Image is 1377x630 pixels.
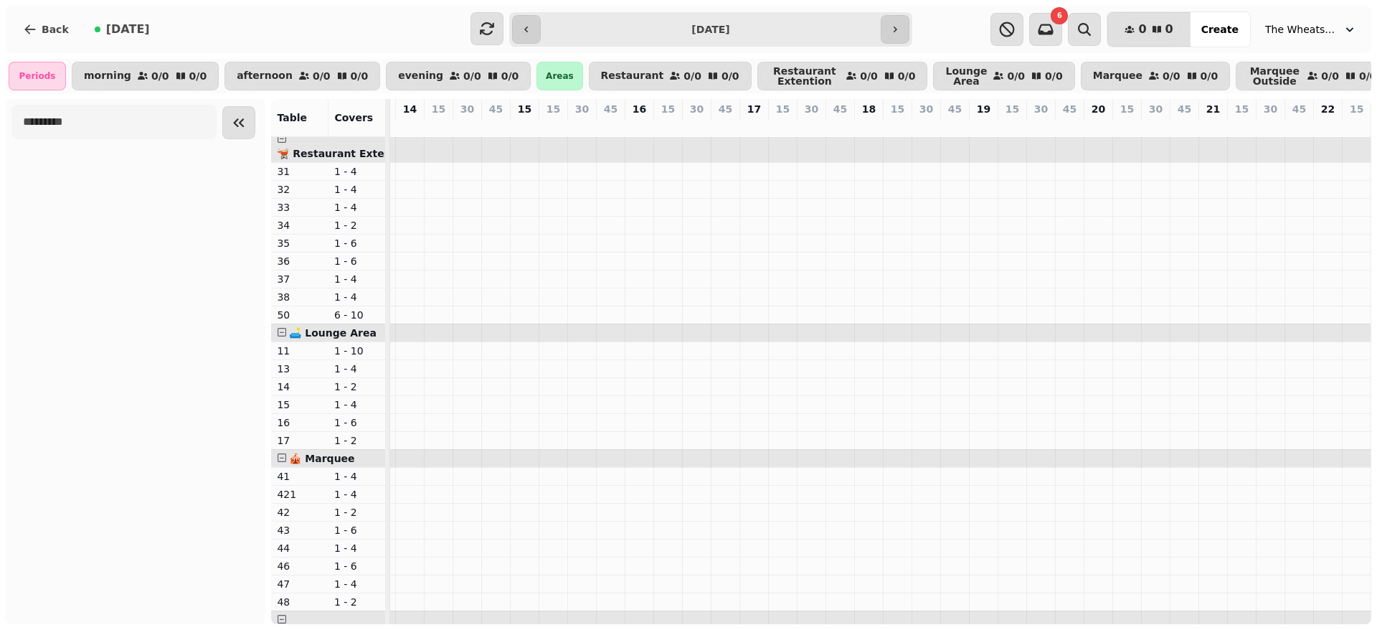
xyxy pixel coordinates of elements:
p: 0 [662,119,673,133]
p: Restaurant Extention [770,66,841,86]
p: 0 / 0 [683,71,701,81]
p: 30 [1034,102,1048,116]
p: 1 - 2 [334,380,380,394]
p: 15 [546,102,560,116]
p: 0 [805,119,817,133]
p: 38 [277,290,323,304]
p: 37 [277,272,323,286]
p: 0 [1150,119,1161,133]
button: afternoon0/00/0 [224,62,380,90]
p: 0 [949,119,960,133]
p: 45 [604,102,617,116]
p: 0 [1092,119,1104,133]
span: Table [277,112,307,123]
p: 0 [461,119,473,133]
p: 19 [977,102,990,116]
p: 30 [805,102,818,116]
p: 1 - 4 [334,290,380,304]
p: 15 [1120,102,1134,116]
p: 1 - 4 [334,541,380,555]
p: 15 [1350,102,1363,116]
p: Marquee [1093,70,1142,82]
p: 0 [490,119,501,133]
p: Restaurant [601,70,664,82]
p: 0 [1178,119,1190,133]
p: 0 [891,119,903,133]
p: 1 - 4 [334,182,380,197]
span: 🎪 Marquee [289,453,354,464]
button: Restaurant Extention0/00/0 [757,62,928,90]
p: 15 [776,102,790,116]
p: 45 [948,102,962,116]
p: 36 [277,254,323,268]
p: 0 [1121,119,1132,133]
p: 0 [1264,119,1276,133]
button: [DATE] [83,12,161,47]
p: 15 [1235,102,1249,116]
p: 0 [834,119,846,133]
p: 0 [920,119,932,133]
p: 0 / 0 [1201,71,1219,81]
p: 22 [1321,102,1335,116]
button: Restaurant0/00/0 [589,62,752,90]
span: 0 [1138,24,1146,35]
span: 6 [1057,12,1062,19]
p: 46 [277,559,323,573]
span: 🫕 Restaurant Extention [277,148,413,159]
p: 1 - 4 [334,272,380,286]
p: 0 [432,119,444,133]
p: 44 [277,541,323,555]
p: 0 [1236,119,1247,133]
p: 421 [277,487,323,502]
p: 15 [661,102,675,116]
p: 18 [862,102,876,116]
p: 1 - 4 [334,164,380,179]
button: Collapse sidebar [222,106,255,139]
p: 0 / 0 [151,71,169,81]
p: 16 [277,415,323,430]
p: 0 [1351,119,1363,133]
p: 1 - 2 [334,505,380,519]
p: 17 [277,433,323,448]
p: 45 [833,102,847,116]
p: 1 - 6 [334,559,380,573]
p: 0 / 0 [1359,71,1377,81]
p: 0 / 0 [351,71,369,81]
p: 20 [1092,102,1105,116]
p: Marquee Outside [1248,66,1301,86]
p: 32 [277,182,323,197]
span: [DATE] [106,24,150,35]
button: morning0/00/0 [72,62,219,90]
p: 16 [633,102,646,116]
p: 1 - 4 [334,200,380,215]
p: 0 / 0 [860,71,878,81]
p: 1 - 10 [334,344,380,358]
p: 0 [605,119,616,133]
p: 34 [277,218,323,232]
p: 15 [891,102,904,116]
p: 0 [1207,119,1219,133]
p: 45 [1178,102,1191,116]
p: 0 [1006,119,1018,133]
span: The Wheatsheaf [1265,22,1337,37]
p: 1 - 4 [334,469,380,484]
button: evening0/00/0 [386,62,531,90]
p: 45 [1063,102,1076,116]
p: 0 / 0 [189,71,207,81]
p: 30 [1264,102,1277,116]
p: 11 [277,344,323,358]
button: The Wheatsheaf [1257,17,1366,42]
p: 1 - 4 [334,577,380,591]
p: 0 [547,119,559,133]
p: 1 - 6 [334,236,380,250]
p: 0 [576,119,587,133]
p: 17 [747,102,761,116]
p: 43 [277,523,323,537]
p: 0 [519,119,530,133]
p: 0 [863,119,874,133]
p: 50 [277,308,323,322]
button: Back [11,12,80,47]
span: Back [42,24,69,34]
p: 0 / 0 [1321,71,1339,81]
p: 45 [489,102,503,116]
